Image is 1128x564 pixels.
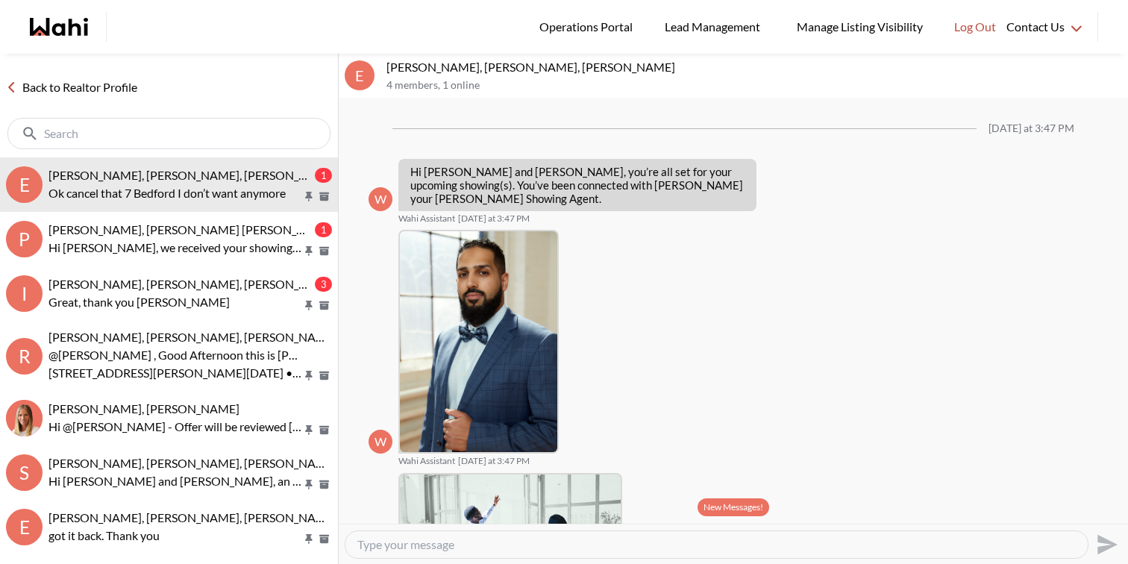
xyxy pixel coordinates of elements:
span: Wahi Assistant [398,213,455,225]
button: Archive [316,245,332,257]
div: W [369,187,392,211]
span: [PERSON_NAME], [PERSON_NAME], [PERSON_NAME], [PERSON_NAME] [48,277,435,291]
div: R [6,338,43,375]
button: Pin [302,478,316,491]
button: Pin [302,299,316,312]
textarea: Type your message [357,537,1076,552]
div: P [6,221,43,257]
span: [PERSON_NAME], [PERSON_NAME], [PERSON_NAME] [48,456,337,470]
input: Search [44,126,297,141]
button: Pin [302,533,316,545]
button: New Messages! [698,498,769,516]
div: S [6,454,43,491]
img: f208448eb4cce2c3.jpeg [400,231,557,452]
time: 2025-10-01T19:47:58.452Z [458,213,530,225]
div: E [6,509,43,545]
p: Great, thank you [PERSON_NAME] [48,293,302,311]
button: Archive [316,478,332,491]
div: Tanya Fita, Michelle [6,400,43,436]
button: Send [1088,527,1122,561]
p: got it back. Thank you [48,527,302,545]
time: 2025-10-01T19:47:59.591Z [458,455,530,467]
button: Archive [316,424,332,436]
div: E [6,166,43,203]
button: Archive [316,190,332,203]
p: [PERSON_NAME], [PERSON_NAME], [PERSON_NAME] [386,60,1122,75]
button: Archive [316,299,332,312]
p: Hi [PERSON_NAME], we received your showing requests - exciting 🎉 . We will be in touch shortly. [48,239,302,257]
p: Hi [PERSON_NAME] and [PERSON_NAME], an offer has been submitted for [STREET_ADDRESS]. If you’re s... [48,472,302,490]
span: Log Out [954,17,996,37]
div: 1 [315,168,332,183]
span: [PERSON_NAME], [PERSON_NAME], [PERSON_NAME] [48,330,337,344]
p: Hi @[PERSON_NAME] - Offer will be reviewed [DATE][DATE] by 10:00 am [48,418,302,436]
span: Manage Listing Visibility [792,17,927,37]
p: Ok cancel that 7 Bedford I don’t want anymore [48,184,302,202]
button: Pin [302,369,316,382]
span: [PERSON_NAME], [PERSON_NAME] [PERSON_NAME] [48,222,335,236]
button: Archive [316,369,332,382]
div: I [6,275,43,312]
button: Archive [316,533,332,545]
span: [PERSON_NAME], [PERSON_NAME] [48,401,239,416]
button: Pin [302,245,316,257]
div: 3 [315,277,332,292]
span: Operations Portal [539,17,638,37]
p: [STREET_ADDRESS][PERSON_NAME][DATE] • 3:00pm...........see you [DATE] and once i meet you i will ... [48,364,302,382]
p: 4 members , 1 online [386,79,1122,92]
span: [PERSON_NAME], [PERSON_NAME], [PERSON_NAME] [48,168,337,182]
div: [DATE] at 3:47 PM [988,122,1074,135]
span: Lead Management [665,17,765,37]
div: 1 [315,222,332,237]
div: E [345,60,375,90]
a: Wahi homepage [30,18,88,36]
div: W [369,430,392,454]
img: T [6,400,43,436]
span: Wahi Assistant [398,455,455,467]
button: Pin [302,190,316,203]
p: Hi [PERSON_NAME] and [PERSON_NAME], you’re all set for your upcoming showing(s). You’ve been conn... [410,165,745,205]
button: Pin [302,424,316,436]
p: @[PERSON_NAME] , Good Afternoon this is [PERSON_NAME] here [PERSON_NAME] Showing Agent your showi... [48,346,302,364]
span: [PERSON_NAME], [PERSON_NAME], [PERSON_NAME] [48,510,337,524]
